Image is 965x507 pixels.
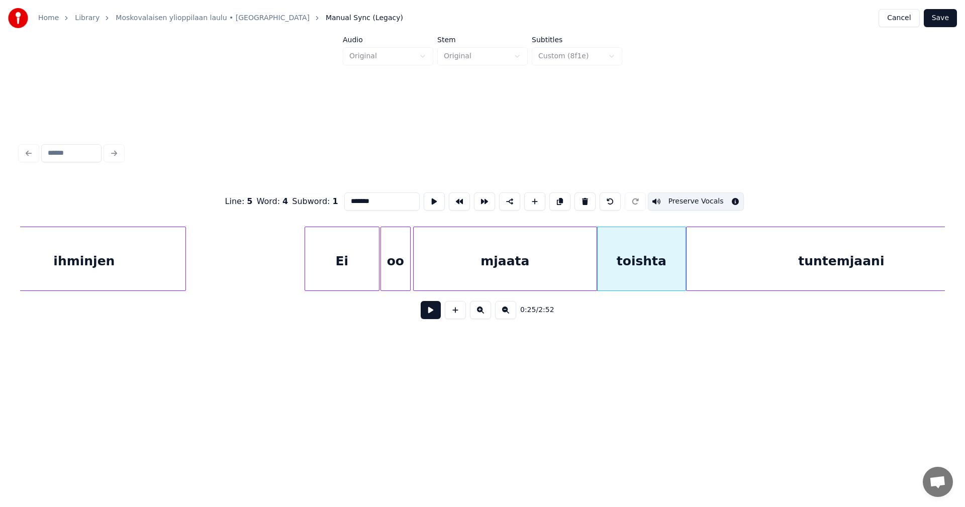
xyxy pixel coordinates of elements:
button: Cancel [879,9,919,27]
div: Word : [257,195,288,208]
span: Manual Sync (Legacy) [326,13,403,23]
a: Home [38,13,59,23]
a: Moskovalaisen ylioppilaan laulu • [GEOGRAPHIC_DATA] [116,13,310,23]
span: 5 [247,196,252,206]
span: 4 [282,196,288,206]
span: 1 [333,196,338,206]
div: Line : [225,195,253,208]
img: youka [8,8,28,28]
span: 0:25 [520,305,536,315]
div: Avoin keskustelu [923,467,953,497]
label: Audio [343,36,433,43]
div: Subword : [292,195,338,208]
nav: breadcrumb [38,13,403,23]
label: Stem [437,36,528,43]
span: 2:52 [538,305,554,315]
button: Save [924,9,957,27]
a: Library [75,13,100,23]
label: Subtitles [532,36,622,43]
div: / [520,305,544,315]
button: Toggle [648,192,744,211]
